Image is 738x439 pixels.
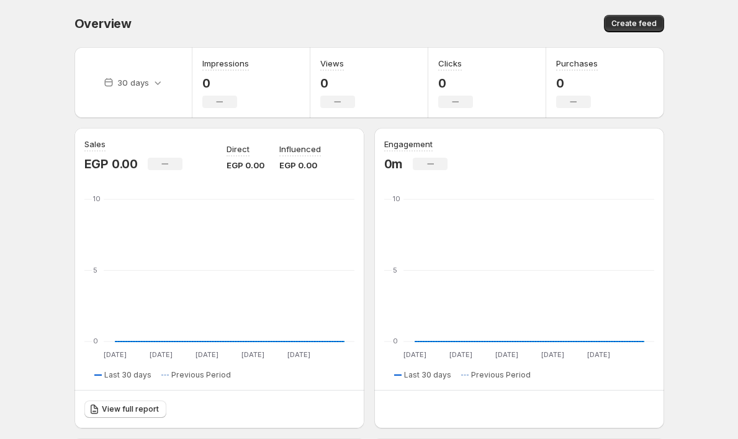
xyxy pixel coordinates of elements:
h3: Clicks [438,57,462,70]
p: 0 [202,76,249,91]
text: [DATE] [541,350,564,359]
p: 0 [556,76,598,91]
text: [DATE] [449,350,472,359]
h3: Sales [84,138,106,150]
p: 30 days [117,76,149,89]
p: 0 [320,76,355,91]
text: 10 [93,194,101,203]
p: EGP 0.00 [279,159,321,171]
text: [DATE] [587,350,610,359]
button: Create feed [604,15,664,32]
span: Create feed [611,19,657,29]
span: Previous Period [171,370,231,380]
text: [DATE] [495,350,518,359]
span: Last 30 days [404,370,451,380]
p: EGP 0.00 [227,159,264,171]
a: View full report [84,401,166,418]
p: EGP 0.00 [84,156,138,171]
span: Last 30 days [104,370,151,380]
text: 0 [393,337,398,345]
h3: Views [320,57,344,70]
p: 0 [438,76,473,91]
text: 5 [393,266,397,274]
text: [DATE] [241,350,264,359]
span: Previous Period [471,370,531,380]
text: [DATE] [103,350,126,359]
p: 0m [384,156,403,171]
text: 0 [93,337,98,345]
text: [DATE] [403,350,426,359]
span: Overview [74,16,132,31]
h3: Purchases [556,57,598,70]
span: View full report [102,404,159,414]
text: [DATE] [287,350,310,359]
p: Direct [227,143,250,155]
text: [DATE] [195,350,218,359]
text: 10 [393,194,400,203]
h3: Engagement [384,138,433,150]
text: [DATE] [149,350,172,359]
p: Influenced [279,143,321,155]
text: 5 [93,266,97,274]
h3: Impressions [202,57,249,70]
